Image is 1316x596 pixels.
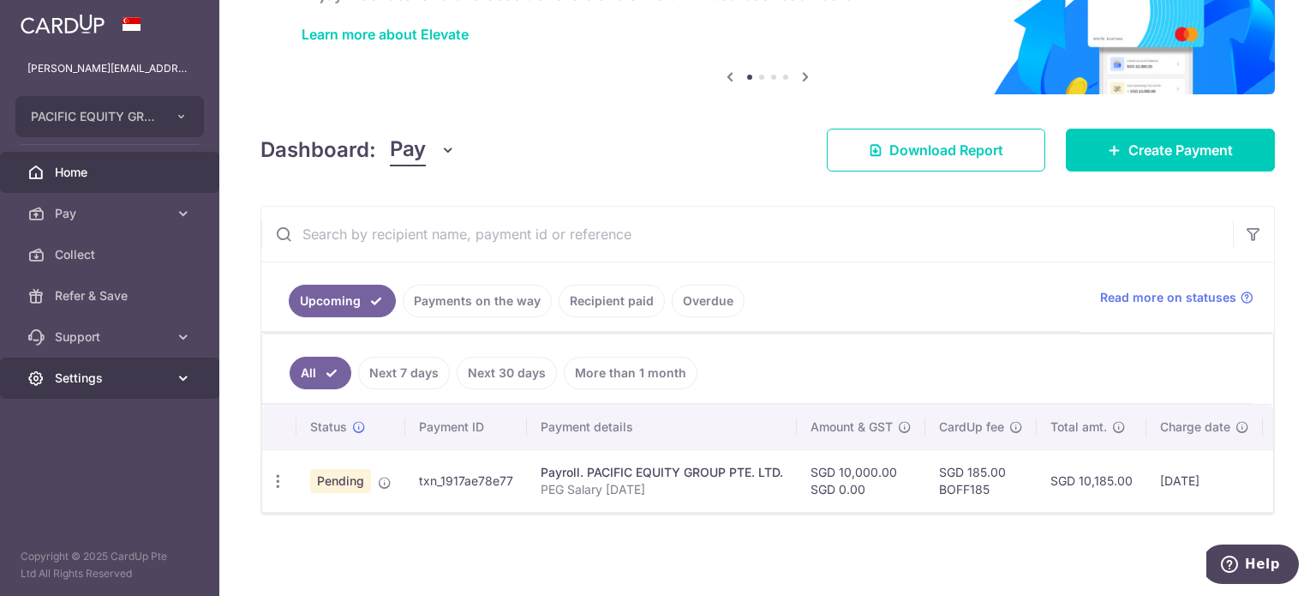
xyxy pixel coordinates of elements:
span: Home [55,164,168,181]
span: Total amt. [1050,418,1107,436]
span: Support [55,328,168,346]
a: Recipient paid [559,285,665,317]
td: SGD 10,185.00 [1037,449,1146,512]
a: Read more on statuses [1100,289,1253,306]
td: SGD 10,000.00 SGD 0.00 [797,449,925,512]
img: CardUp [21,14,105,34]
span: Amount & GST [811,418,893,436]
a: All [290,357,351,389]
a: Next 30 days [457,357,557,389]
h4: Dashboard: [260,135,376,166]
button: PACIFIC EQUITY GROUP PTE. LTD. [15,96,204,137]
span: Pay [55,205,168,222]
a: More than 1 month [564,357,697,389]
span: Charge date [1160,418,1230,436]
td: SGD 185.00 BOFF185 [925,449,1037,512]
span: Read more on statuses [1100,289,1236,306]
span: Settings [55,370,168,387]
span: PACIFIC EQUITY GROUP PTE. LTD. [31,108,158,125]
span: Create Payment [1128,140,1233,160]
input: Search by recipient name, payment id or reference [261,207,1233,262]
button: Pay [390,134,456,166]
span: Refer & Save [55,287,168,304]
td: [DATE] [1146,449,1263,512]
a: Payments on the way [403,285,552,317]
a: Download Report [827,129,1045,172]
a: Upcoming [289,285,396,317]
span: Download Report [889,140,1003,160]
td: txn_1917ae78e77 [405,449,527,512]
th: Payment details [527,405,797,449]
span: CardUp fee [939,418,1004,436]
span: Pay [390,134,426,166]
iframe: Opens a widget where you can find more information [1206,545,1299,587]
a: Create Payment [1066,129,1275,172]
a: Overdue [672,285,745,317]
th: Payment ID [405,405,527,449]
a: Next 7 days [358,357,450,389]
span: Collect [55,246,168,263]
p: PEG Salary [DATE] [541,481,783,498]
a: Learn more about Elevate [302,26,469,43]
p: [PERSON_NAME][EMAIL_ADDRESS][DOMAIN_NAME] [27,60,192,77]
div: Payroll. PACIFIC EQUITY GROUP PTE. LTD. [541,464,783,481]
span: Pending [310,469,371,493]
span: Status [310,418,347,436]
